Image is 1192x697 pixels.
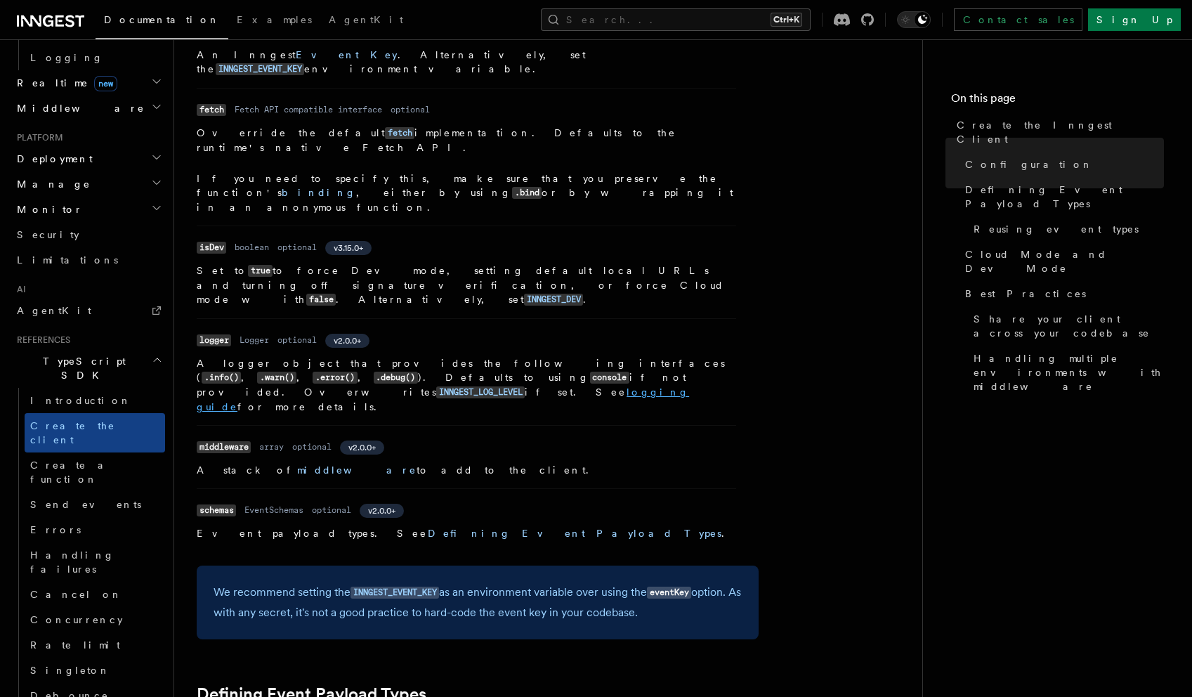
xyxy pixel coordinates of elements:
a: INNGEST_LOG_LEVEL [436,386,525,398]
code: INNGEST_EVENT_KEY [351,587,439,599]
dd: optional [312,504,351,516]
dd: optional [277,334,317,346]
code: fetch [197,104,226,116]
span: Deployment [11,152,93,166]
a: INNGEST_EVENT_KEY [351,585,439,599]
code: middleware [197,441,251,453]
span: References [11,334,70,346]
p: A logger object that provides the following interfaces ( , , , ). Defaults to using if not provid... [197,356,736,414]
a: Create the client [25,413,165,452]
span: Manage [11,177,91,191]
a: INNGEST_DEV [524,294,583,305]
p: Event payload types. See . [197,526,736,540]
code: false [306,294,336,306]
button: Search...Ctrl+K [541,8,811,31]
a: Security [11,222,165,247]
a: Cancel on [25,582,165,607]
a: Errors [25,517,165,542]
a: Singleton [25,658,165,683]
span: Handling multiple environments with middleware [974,351,1164,393]
span: Rate limit [30,639,120,651]
dd: optional [277,242,317,253]
code: .error() [313,372,357,384]
p: A stack of to add to the client. [197,463,736,477]
span: Limitations [17,254,118,266]
span: Middleware [11,101,145,115]
span: Realtime [11,76,117,90]
a: Handling failures [25,542,165,582]
a: AgentKit [11,298,165,323]
span: AgentKit [329,14,403,25]
code: true [248,265,273,277]
span: v2.0.0+ [334,335,361,346]
span: Errors [30,524,81,535]
button: TypeScript SDK [11,348,165,388]
button: Realtimenew [11,70,165,96]
a: Share your client across your codebase [968,306,1164,346]
a: Documentation [96,4,228,39]
a: Contact sales [954,8,1082,31]
code: INNGEST_EVENT_KEY [216,63,304,75]
dd: optional [292,441,332,452]
code: fetch [385,127,414,139]
a: logging guide [197,386,689,412]
button: Deployment [11,146,165,171]
span: new [94,76,117,91]
a: Cloud Mode and Dev Mode [960,242,1164,281]
span: Security [17,229,79,240]
a: Concurrency [25,607,165,632]
kbd: Ctrl+K [771,13,802,27]
button: Manage [11,171,165,197]
button: Monitor [11,197,165,222]
code: .debug() [374,372,418,384]
span: Cancel on [30,589,122,600]
a: fetch [385,127,414,138]
span: Singleton [30,665,110,676]
span: Share your client across your codebase [974,312,1164,340]
span: Logging [30,52,103,63]
dd: boolean [235,242,269,253]
a: Defining Event Payload Types [960,177,1164,216]
span: TypeScript SDK [11,354,152,382]
span: Examples [237,14,312,25]
span: v2.0.0+ [368,505,395,516]
p: Set to to force Dev mode, setting default local URLs and turning off signature verification, or f... [197,263,736,307]
a: Event Key [296,49,398,60]
dd: array [259,441,284,452]
a: Configuration [960,152,1164,177]
button: Toggle dark mode [897,11,931,28]
code: .bind [512,187,542,199]
a: Reusing event types [968,216,1164,242]
a: INNGEST_EVENT_KEY [216,63,304,74]
span: Create the client [30,420,115,445]
span: Create the Inngest Client [957,118,1164,146]
a: binding [282,187,356,198]
span: v3.15.0+ [334,242,363,254]
a: middleware [297,464,417,476]
dd: EventSchemas [244,504,303,516]
a: Create a function [25,452,165,492]
span: Configuration [965,157,1093,171]
span: Concurrency [30,614,123,625]
a: Best Practices [960,281,1164,306]
code: INNGEST_DEV [524,294,583,306]
a: Rate limit [25,632,165,658]
span: Send events [30,499,141,510]
dd: Fetch API compatible interface [235,104,382,115]
code: isDev [197,242,226,254]
a: Send events [25,492,165,517]
code: eventKey [647,587,691,599]
h4: On this page [951,90,1164,112]
code: .info() [202,372,241,384]
dd: Logger [240,334,269,346]
a: Introduction [25,388,165,413]
a: Handling multiple environments with middleware [968,346,1164,399]
a: Examples [228,4,320,38]
span: Introduction [30,395,131,406]
code: logger [197,334,231,346]
p: Override the default implementation. Defaults to the runtime's native Fetch API. [197,126,736,155]
a: AgentKit [320,4,412,38]
a: Limitations [11,247,165,273]
span: Create a function [30,460,114,485]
